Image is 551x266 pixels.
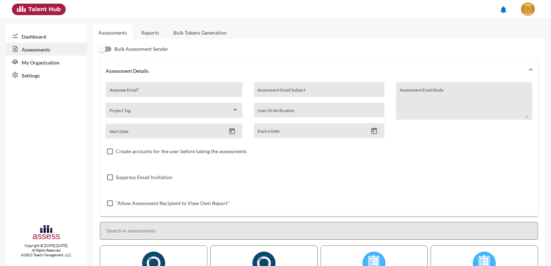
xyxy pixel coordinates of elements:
[100,82,538,216] div: Assessment Details
[6,56,87,68] a: My Organization
[116,147,247,156] span: Create accounts for the user before taking the assessments
[226,128,238,135] button: Open calendar
[32,224,61,242] img: assesscompany-logo.png
[136,24,165,41] a: Reports
[100,222,538,240] input: Search in assessments
[6,243,87,257] p: Copyright © [DATE]-[DATE]. All Rights Reserved. ASSESS Talent Management, LLC.
[116,173,172,182] span: Suppress Email Invitation
[368,127,380,135] button: Open calendar
[6,30,87,43] a: Dashboard
[114,45,168,53] span: Bulk Assessment Sender
[168,24,232,41] a: Bulk Tokens Generation
[100,59,538,82] mat-expansion-panel-header: Assessment Details
[499,5,508,14] mat-icon: notifications
[98,30,127,36] a: Assessments
[106,68,524,74] mat-panel-title: Assessment Details
[116,199,230,208] span: "Allow Assessment Recipient to View Own Report"
[6,43,87,56] a: Assessments
[6,68,87,81] a: Settings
